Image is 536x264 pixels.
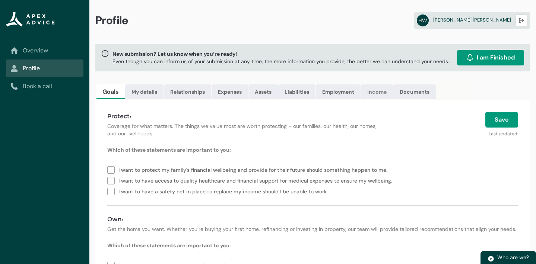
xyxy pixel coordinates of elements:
a: Profile [10,64,79,73]
span: Profile [95,13,129,28]
a: Employment [316,84,361,99]
a: Assets [248,84,278,99]
button: I am Finished [457,50,524,65]
span: [PERSON_NAME] [PERSON_NAME] [433,17,511,23]
nav: Sub page [6,42,83,95]
a: Income [361,84,393,99]
span: Who are we? [497,254,529,261]
p: Even though you can inform us of your submission at any time, the more information you provide, t... [112,58,449,65]
abbr: HW [417,15,429,26]
a: Expenses [212,84,248,99]
button: Logout [516,15,527,26]
span: I want to protect my family's financial wellbeing and provide for their future should something h... [118,164,390,175]
span: New submission? Let us know when you’re ready! [112,50,449,58]
span: I am Finished [477,53,515,62]
a: HW[PERSON_NAME] [PERSON_NAME] [414,12,530,29]
a: My details [125,84,164,99]
h4: Protect: [107,112,378,121]
a: Liabilities [278,84,315,99]
a: Book a call [10,82,79,91]
img: play.svg [488,255,494,262]
a: Documents [393,84,436,99]
p: Which of these statements are important to you: [107,146,518,154]
p: Which of these statements are important to you: [107,242,518,249]
p: Get the home you want. Whether you’re buying your first home, refinancing or investing in propert... [107,225,518,233]
span: I want to have access to quality healthcare and financial support for medical expenses to ensure ... [118,175,395,186]
img: Apex Advice Group [6,12,55,27]
h4: Own: [107,215,518,224]
p: Coverage for what matters. The things we value most are worth protecting – our families, our heal... [107,122,378,137]
span: I want to have a safety net in place to replace my income should I be unable to work. [118,186,331,196]
button: Save [485,112,518,128]
a: Overview [10,46,79,55]
a: Goals [96,84,125,99]
a: Relationships [164,84,211,99]
img: alarm.svg [466,54,474,61]
p: Last updated: [387,128,518,137]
